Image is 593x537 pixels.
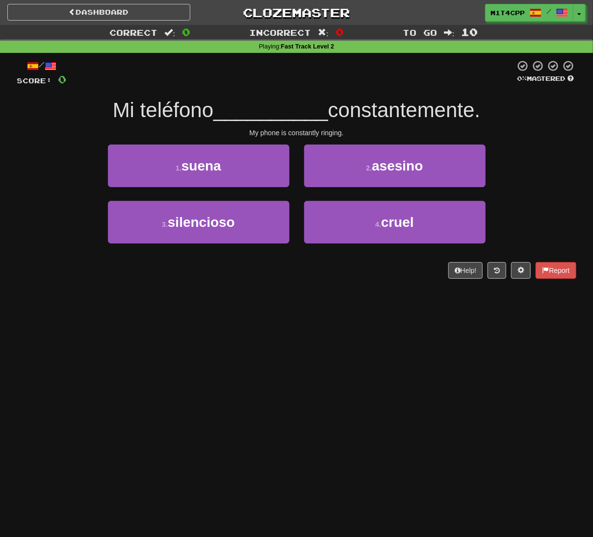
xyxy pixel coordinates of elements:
button: Report [536,262,576,279]
strong: Fast Track Level 2 [281,43,335,50]
span: suena [181,158,221,173]
span: m1t4cpp [490,8,525,17]
span: Mi teléfono [113,98,213,122]
span: Incorrect [249,27,311,37]
button: Round history (alt+y) [488,262,506,279]
span: constantemente. [328,98,481,122]
span: Correct [109,27,157,37]
span: asesino [372,158,423,173]
a: Dashboard [7,4,190,21]
small: 3 . [162,220,168,228]
span: cruel [381,215,414,230]
span: 10 [462,26,478,38]
span: : [164,28,175,37]
span: silencioso [168,215,235,230]
span: : [318,28,329,37]
button: Help! [448,262,483,279]
a: Clozemaster [205,4,388,21]
span: 0 [182,26,190,38]
small: 4 . [375,220,381,228]
div: Mastered [516,74,576,83]
div: / [17,60,67,72]
a: m1t4cpp / [485,4,573,22]
span: 0 % [517,74,527,82]
button: 3.silencioso [108,201,289,244]
span: 0 [335,26,344,38]
span: __________ [213,98,328,122]
button: 1.suena [108,145,289,187]
span: : [444,28,455,37]
small: 1 . [176,164,181,172]
span: To go [403,27,437,37]
span: Score: [17,76,52,85]
button: 2.asesino [304,145,486,187]
span: / [546,8,551,15]
small: 2 . [366,164,372,172]
span: 0 [58,73,67,85]
div: My phone is constantly ringing. [17,128,576,138]
button: 4.cruel [304,201,486,244]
